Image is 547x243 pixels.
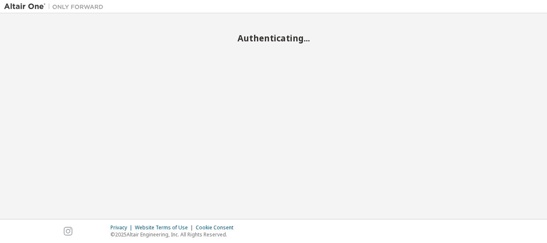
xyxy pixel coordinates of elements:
div: Privacy [110,224,135,231]
div: Website Terms of Use [135,224,196,231]
img: Altair One [4,2,108,11]
img: instagram.svg [64,227,72,236]
p: © 2025 Altair Engineering, Inc. All Rights Reserved. [110,231,238,238]
div: Cookie Consent [196,224,238,231]
h2: Authenticating... [4,33,543,43]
